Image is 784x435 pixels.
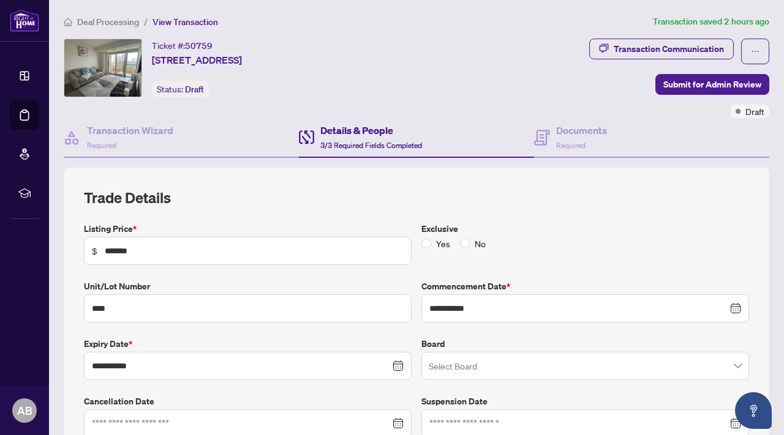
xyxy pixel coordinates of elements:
[64,18,72,26] span: home
[84,337,412,351] label: Expiry Date
[320,123,422,138] h4: Details & People
[745,105,764,118] span: Draft
[144,15,148,29] li: /
[421,222,749,236] label: Exclusive
[556,123,607,138] h4: Documents
[84,395,412,408] label: Cancellation Date
[84,188,749,207] h2: Trade Details
[614,39,724,59] div: Transaction Communication
[751,47,759,56] span: ellipsis
[421,337,749,351] label: Board
[735,392,772,429] button: Open asap
[470,237,491,250] span: No
[320,141,422,150] span: 3/3 Required Fields Completed
[10,9,39,32] img: logo
[87,123,173,138] h4: Transaction Wizard
[663,75,761,94] span: Submit for Admin Review
[17,402,32,419] span: AB
[421,395,749,408] label: Suspension Date
[655,74,769,95] button: Submit for Admin Review
[431,237,455,250] span: Yes
[185,84,204,95] span: Draft
[421,280,749,293] label: Commencement Date
[185,40,213,51] span: 50759
[556,141,586,150] span: Required
[152,81,209,97] div: Status:
[87,141,116,150] span: Required
[64,39,141,97] img: IMG-W12331690_1.jpg
[153,17,218,28] span: View Transaction
[589,39,734,59] button: Transaction Communication
[152,53,242,67] span: [STREET_ADDRESS]
[152,39,213,53] div: Ticket #:
[84,222,412,236] label: Listing Price
[92,244,97,258] span: $
[84,280,412,293] label: Unit/Lot Number
[653,15,769,29] article: Transaction saved 2 hours ago
[77,17,139,28] span: Deal Processing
